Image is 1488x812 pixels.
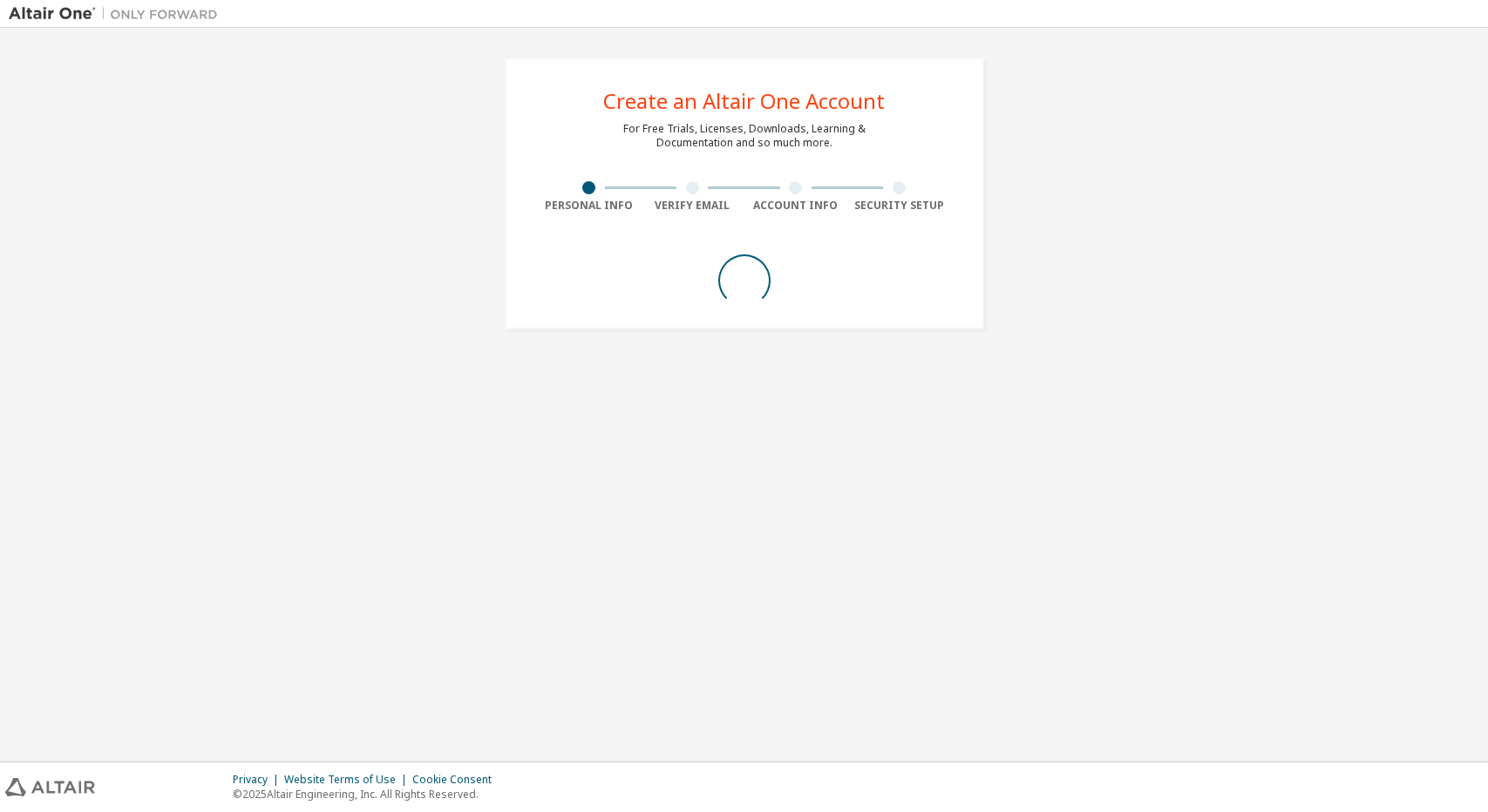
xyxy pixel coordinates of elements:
[847,199,951,213] div: Security Setup
[623,122,866,150] div: For Free Trials, Licenses, Downloads, Learning & Documentation and so much more.
[5,778,95,796] img: altair_logo.svg
[412,773,502,787] div: Cookie Consent
[641,199,744,213] div: Verify Email
[744,199,848,213] div: Account Info
[233,773,284,787] div: Privacy
[9,5,227,23] img: Altair One
[538,199,642,213] div: Personal Info
[603,91,885,112] div: Create an Altair One Account
[284,773,412,787] div: Website Terms of Use
[233,787,502,802] p: © 2025 Altair Engineering, Inc. All Rights Reserved.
